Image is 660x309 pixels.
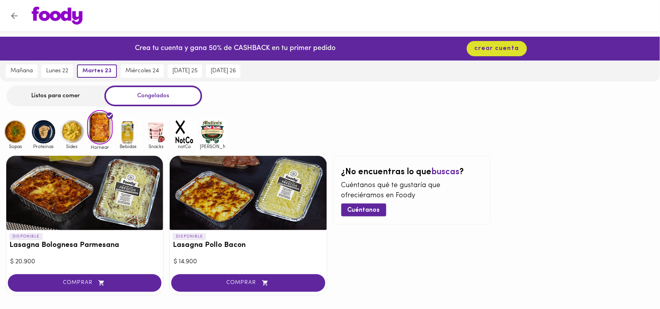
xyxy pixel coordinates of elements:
[10,257,159,266] div: $ 20.900
[475,45,519,52] span: crear cuenta
[3,144,28,149] span: Sopas
[171,274,325,292] button: COMPRAR
[115,119,141,145] img: Bebidas
[348,207,380,214] span: Cuéntanos
[206,64,240,78] button: [DATE] 26
[18,280,152,286] span: COMPRAR
[8,274,161,292] button: COMPRAR
[3,119,28,145] img: Sopas
[181,280,315,286] span: COMPRAR
[168,64,202,78] button: [DATE] 25
[143,119,169,145] img: Snacks
[341,181,482,201] p: Cuéntanos qué te gustaría que ofreciéramos en Foody
[104,86,202,106] div: Congelados
[432,168,460,177] span: buscas
[9,233,43,240] p: DISPONIBLE
[135,44,335,54] p: Crea tu cuenta y gana 50% de CASHBACK en tu primer pedido
[11,68,33,75] span: mañana
[173,233,206,240] p: DISPONIBLE
[174,257,323,266] div: $ 14.900
[200,144,225,149] span: [PERSON_NAME]
[173,241,323,250] h3: Lasagna Pollo Bacon
[6,64,38,78] button: mañana
[59,119,84,145] img: Sides
[32,7,82,25] img: logo.png
[87,110,113,145] img: Hornear
[115,144,141,149] span: Bebidas
[31,119,56,145] img: Proteinas
[200,119,225,145] img: mullens
[172,119,197,145] img: notCo
[87,145,113,150] span: Hornear
[172,68,197,75] span: [DATE] 25
[6,156,163,230] div: Lasagna Bolognesa Parmesana
[615,264,652,301] iframe: Messagebird Livechat Widget
[59,144,84,149] span: Sides
[341,168,482,177] h2: ¿No encuentras lo que ?
[170,156,326,230] div: Lasagna Pollo Bacon
[82,68,111,75] span: martes 23
[41,64,73,78] button: lunes 22
[467,41,527,56] button: crear cuenta
[31,144,56,149] span: Proteinas
[121,64,164,78] button: miércoles 24
[77,64,117,78] button: martes 23
[46,68,68,75] span: lunes 22
[143,144,169,149] span: Snacks
[126,68,159,75] span: miércoles 24
[7,86,104,106] div: Listos para comer
[9,241,160,250] h3: Lasagna Bolognesa Parmesana
[341,204,386,216] button: Cuéntanos
[172,144,197,149] span: notCo
[5,6,24,25] button: Volver
[211,68,236,75] span: [DATE] 26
